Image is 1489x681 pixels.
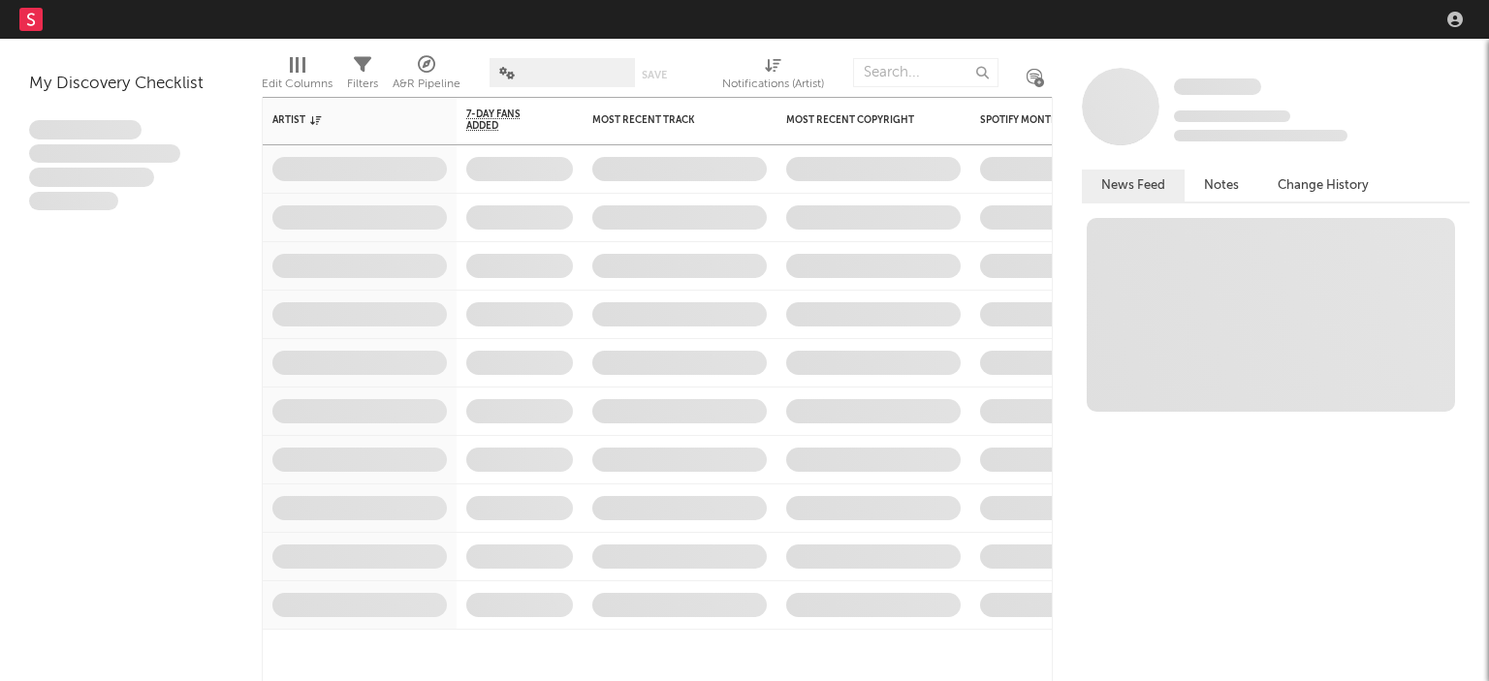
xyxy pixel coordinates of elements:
[347,73,378,96] div: Filters
[262,48,333,105] div: Edit Columns
[1258,170,1388,201] button: Change History
[1174,130,1347,141] span: 0 fans last week
[592,114,738,126] div: Most Recent Track
[29,120,142,139] span: Lorem ipsum dolor
[980,114,1125,126] div: Spotify Monthly Listeners
[393,73,460,96] div: A&R Pipeline
[466,108,544,132] span: 7-Day Fans Added
[1174,77,1261,97] a: Some Artist
[853,58,998,87] input: Search...
[29,192,118,211] span: Aliquam viverra
[642,70,667,80] button: Save
[29,73,233,96] div: My Discovery Checklist
[1082,170,1185,201] button: News Feed
[1185,170,1258,201] button: Notes
[722,48,824,105] div: Notifications (Artist)
[393,48,460,105] div: A&R Pipeline
[1174,110,1290,122] span: Tracking Since: [DATE]
[29,144,180,164] span: Integer aliquet in purus et
[262,73,333,96] div: Edit Columns
[272,114,418,126] div: Artist
[786,114,932,126] div: Most Recent Copyright
[722,73,824,96] div: Notifications (Artist)
[347,48,378,105] div: Filters
[29,168,154,187] span: Praesent ac interdum
[1174,78,1261,95] span: Some Artist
